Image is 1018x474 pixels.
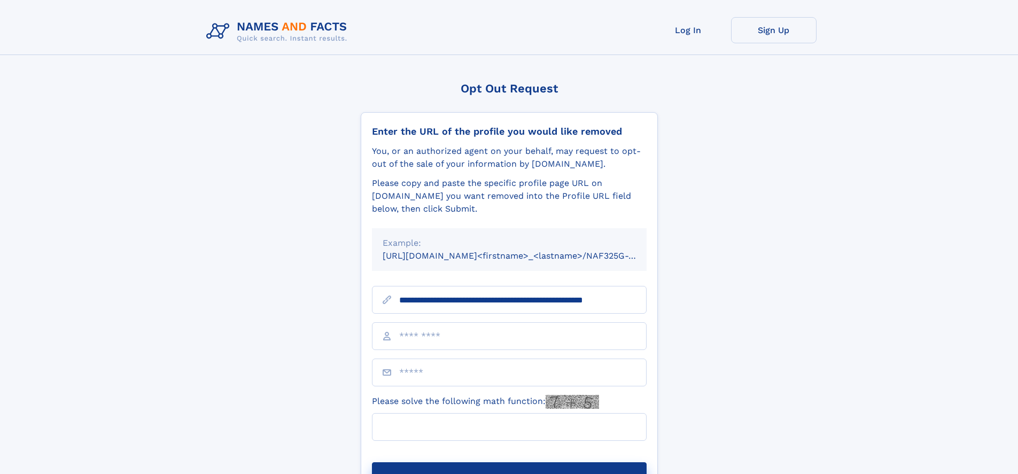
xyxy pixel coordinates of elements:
img: Logo Names and Facts [202,17,356,46]
div: Please copy and paste the specific profile page URL on [DOMAIN_NAME] you want removed into the Pr... [372,177,647,215]
div: You, or an authorized agent on your behalf, may request to opt-out of the sale of your informatio... [372,145,647,170]
a: Log In [646,17,731,43]
div: Enter the URL of the profile you would like removed [372,126,647,137]
div: Opt Out Request [361,82,658,95]
div: Example: [383,237,636,250]
a: Sign Up [731,17,817,43]
small: [URL][DOMAIN_NAME]<firstname>_<lastname>/NAF325G-xxxxxxxx [383,251,667,261]
label: Please solve the following math function: [372,395,599,409]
